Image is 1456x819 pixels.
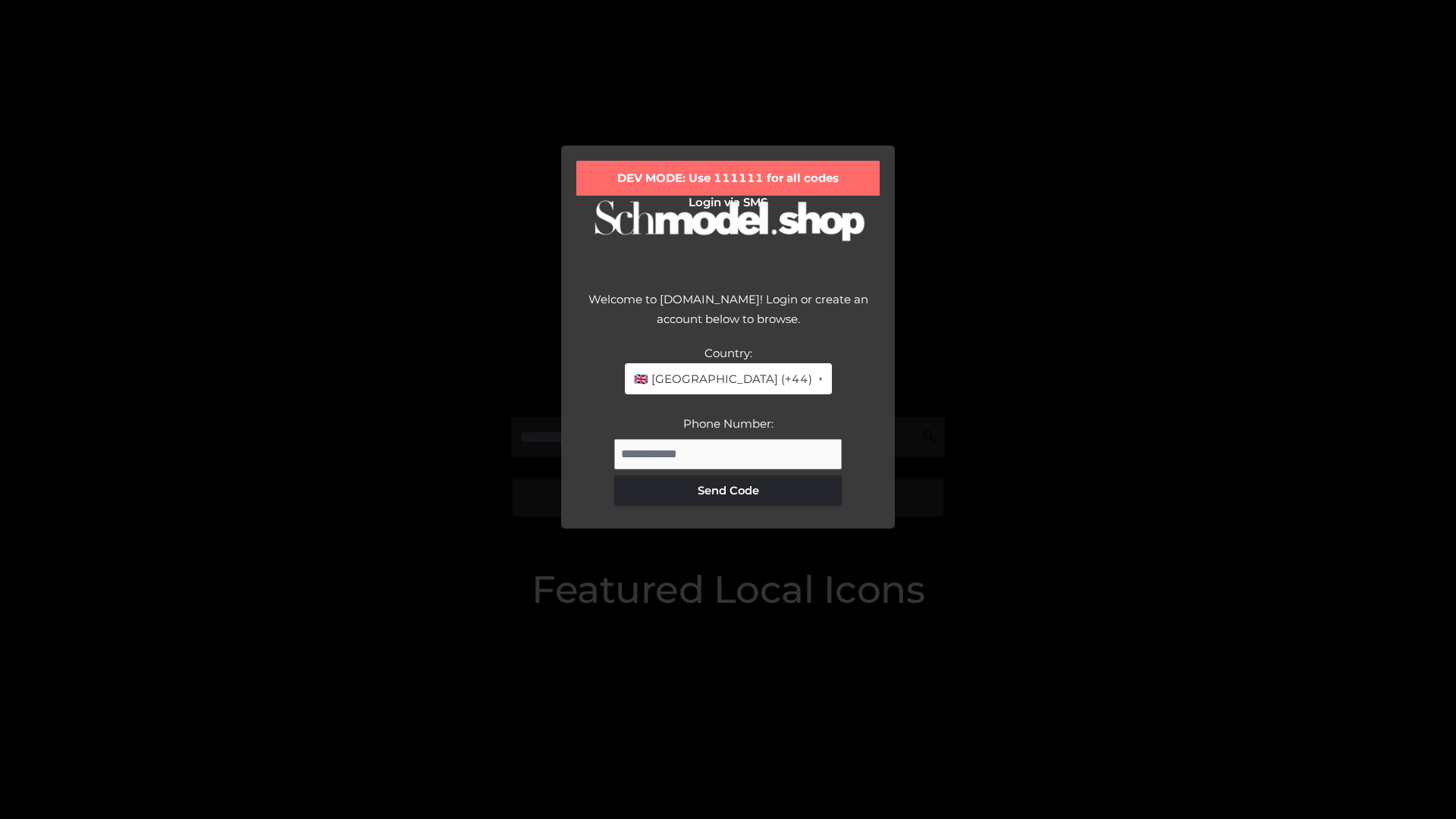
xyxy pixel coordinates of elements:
h2: Login via SMS [576,196,880,209]
span: 🇬🇧 [GEOGRAPHIC_DATA] (+44) [634,369,812,389]
label: Country: [704,346,752,360]
button: Send Code [614,475,842,506]
div: Welcome to [DOMAIN_NAME]! Login or create an account below to browse. [576,290,880,344]
label: Phone Number: [683,416,773,431]
div: DEV MODE: Use 111111 for all codes [576,161,880,196]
